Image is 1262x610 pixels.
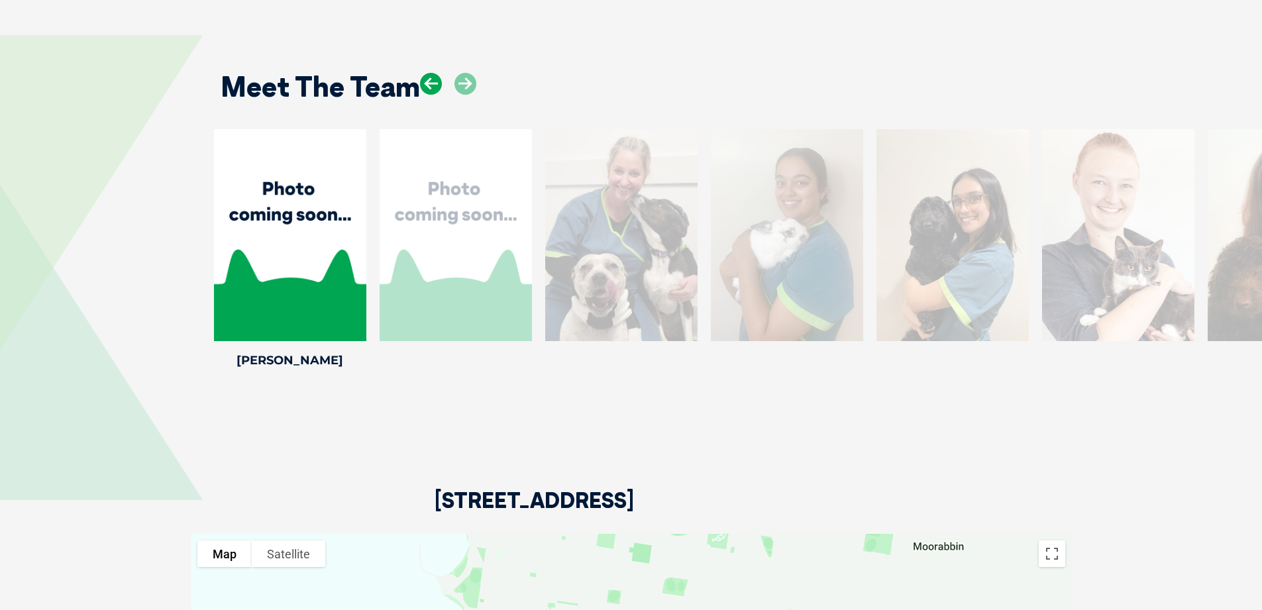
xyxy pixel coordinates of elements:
h4: [PERSON_NAME] [214,354,366,366]
h2: [STREET_ADDRESS] [435,489,634,534]
button: Show satellite imagery [252,540,325,567]
button: Toggle fullscreen view [1039,540,1065,567]
h2: Meet The Team [221,73,420,101]
button: Show street map [197,540,252,567]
